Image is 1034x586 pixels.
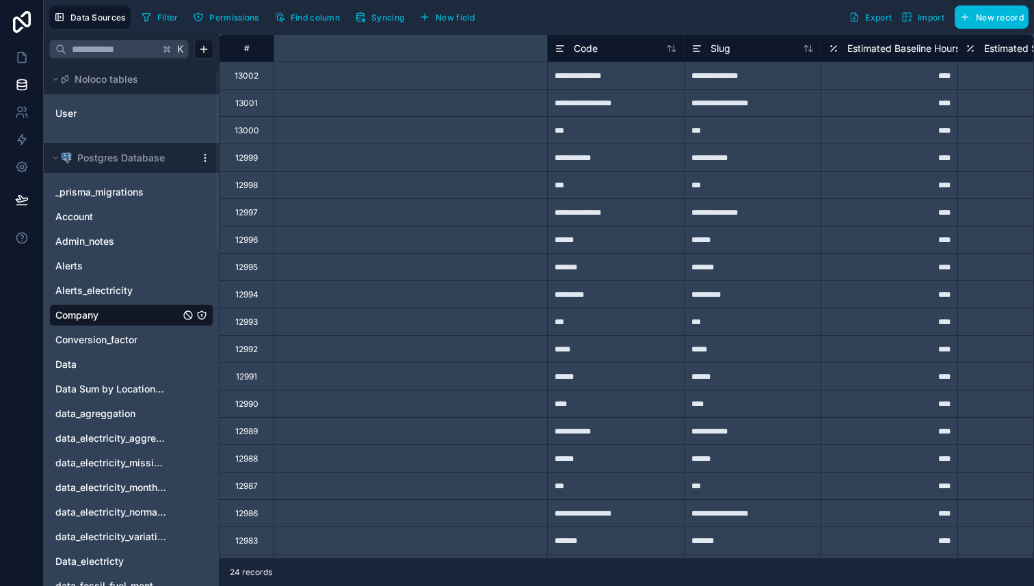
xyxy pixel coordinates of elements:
img: Postgres logo [61,152,72,163]
span: New record [976,12,1024,23]
div: Alerts_electricity [49,280,213,302]
a: data_agreggation [55,407,166,421]
span: Data [55,358,77,371]
a: Conversion_factor [55,333,180,347]
div: 12997 [235,207,258,218]
a: data_electricity_normalization [55,505,166,519]
span: Slug [711,42,730,55]
div: 12990 [235,399,258,410]
div: 12998 [235,180,258,191]
span: Data_electricty [55,555,124,568]
span: Permissions [209,12,258,23]
div: 12999 [235,152,258,163]
a: Admin_notes [55,235,180,248]
button: Syncing [350,7,409,27]
span: Alerts [55,259,83,273]
div: 13002 [235,70,258,81]
div: 12989 [235,426,258,437]
div: data_electricity_variation [49,526,213,548]
div: User [49,103,213,124]
a: Permissions [188,7,269,27]
span: Import [918,12,944,23]
span: Company [55,308,98,322]
span: Syncing [371,12,404,23]
span: Admin_notes [55,235,114,248]
div: Company [49,304,213,326]
div: Account [49,206,213,228]
a: Data [55,358,180,371]
span: New field [436,12,475,23]
span: Estimated Baseline Hours Per Location [847,42,1019,55]
div: 12986 [235,508,258,519]
div: data_electricity_aggregation [49,427,213,449]
span: Noloco tables [75,72,138,86]
div: 12991 [236,371,257,382]
div: # [230,43,263,53]
a: Account [55,210,180,224]
div: data_electricity_normalization [49,501,213,523]
a: data_electricity_monthly_normalization [55,481,166,494]
span: Conversion_factor [55,333,137,347]
div: Data [49,354,213,375]
span: Find column [291,12,340,23]
a: Alerts_electricity [55,284,180,297]
a: data_electricity_missing_data [55,456,166,470]
div: 12987 [235,481,258,492]
span: User [55,107,77,120]
button: Noloco tables [49,70,205,89]
span: _prisma_migrations [55,185,144,199]
button: Permissions [188,7,263,27]
button: Data Sources [49,5,131,29]
div: _prisma_migrations [49,181,213,203]
a: Company [55,308,180,322]
div: 13001 [235,98,258,109]
div: Alerts [49,255,213,277]
a: New record [949,5,1029,29]
div: Data_electricty [49,550,213,572]
div: 12994 [235,289,258,300]
button: Find column [269,7,345,27]
span: Filter [157,12,178,23]
span: K [176,44,185,54]
a: data_electricity_aggregation [55,431,166,445]
a: data_electricity_variation [55,530,166,544]
div: Conversion_factor [49,329,213,351]
span: data_agreggation [55,407,135,421]
button: Export [844,5,897,29]
button: Postgres logoPostgres Database [49,148,194,168]
a: Alerts [55,259,180,273]
a: Syncing [350,7,414,27]
span: Alerts_electricity [55,284,133,297]
a: Data_electricty [55,555,180,568]
span: Code [574,42,598,55]
button: New field [414,7,479,27]
div: 12995 [235,262,258,273]
span: 24 records [230,567,272,578]
a: Data Sum by Location and Data type [55,382,166,396]
div: data_electricity_monthly_normalization [49,477,213,498]
div: 13000 [235,125,259,136]
a: User [55,107,166,120]
div: 12983 [235,535,258,546]
a: _prisma_migrations [55,185,180,199]
span: Data Sources [70,12,126,23]
button: New record [955,5,1029,29]
div: data_agreggation [49,403,213,425]
div: 12988 [235,453,258,464]
span: Export [865,12,892,23]
div: data_electricity_missing_data [49,452,213,474]
div: Data Sum by Location and Data type [49,378,213,400]
div: 12992 [235,344,258,355]
div: Admin_notes [49,230,213,252]
div: 12996 [235,235,258,245]
button: Import [897,5,949,29]
span: Account [55,210,93,224]
span: Postgres Database [77,151,165,165]
div: 12993 [235,317,258,328]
